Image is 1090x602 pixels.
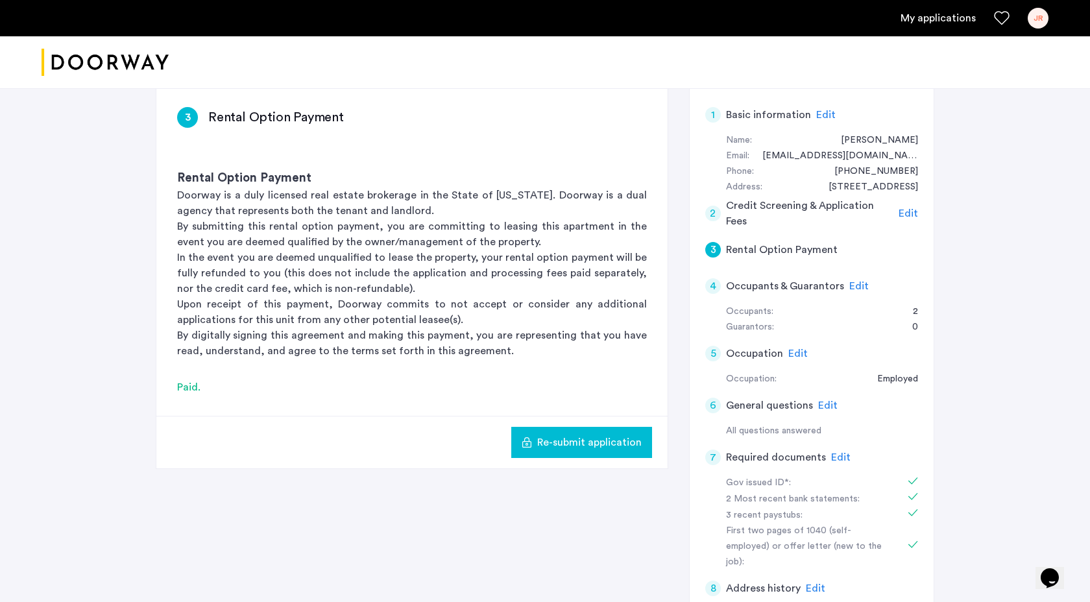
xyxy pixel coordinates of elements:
[726,476,890,491] div: Gov issued ID*:
[208,108,344,126] h3: Rental Option Payment
[705,206,721,221] div: 2
[831,452,851,463] span: Edit
[177,107,198,128] div: 3
[177,328,647,359] p: By digitally signing this agreement and making this payment, you are representing that you have r...
[726,180,762,195] div: Address:
[726,424,918,439] div: All questions answered
[901,10,976,26] a: My application
[726,304,773,320] div: Occupants:
[42,38,169,87] img: logo
[726,278,844,294] h5: Occupants & Guarantors
[900,304,918,320] div: 2
[821,164,918,180] div: +16173085175
[177,296,647,328] p: Upon receipt of this payment, Doorway commits to not accept or consider any additional applicatio...
[177,379,647,395] div: Paid.
[864,372,918,387] div: Employed
[899,208,918,219] span: Edit
[705,450,721,465] div: 7
[705,581,721,596] div: 8
[1028,8,1048,29] div: JR
[749,149,918,164] div: jonathanerosemond@gmail.com
[726,198,894,229] h5: Credit Screening & Application Fees
[726,398,813,413] h5: General questions
[816,180,918,195] div: 424 West 119th Street
[705,346,721,361] div: 5
[705,398,721,413] div: 6
[726,581,801,596] h5: Address history
[788,348,808,359] span: Edit
[726,450,826,465] h5: Required documents
[726,492,890,507] div: 2 Most recent bank statements:
[511,427,652,458] button: button
[177,169,647,187] h3: Rental Option Payment
[849,281,869,291] span: Edit
[818,400,838,411] span: Edit
[994,10,1010,26] a: Favorites
[177,187,647,219] p: Doorway is a duly licensed real estate brokerage in the State of [US_STATE]. Doorway is a dual ag...
[1035,550,1077,589] iframe: chat widget
[899,320,918,335] div: 0
[806,583,825,594] span: Edit
[726,320,774,335] div: Guarantors:
[177,250,647,296] p: In the event you are deemed unqualified to lease the property, your rental option payment will be...
[705,278,721,294] div: 4
[726,508,890,524] div: 3 recent paystubs:
[726,242,838,258] h5: Rental Option Payment
[726,149,749,164] div: Email:
[726,346,783,361] h5: Occupation
[726,164,754,180] div: Phone:
[726,524,890,570] div: First two pages of 1040 (self-employed) or offer letter (new to the job):
[816,110,836,120] span: Edit
[726,372,777,387] div: Occupation:
[42,38,169,87] a: Cazamio logo
[828,133,918,149] div: Jonathan Rosemond
[726,133,752,149] div: Name:
[177,219,647,250] p: By submitting this rental option payment, you are committing to leasing this apartment in the eve...
[726,107,811,123] h5: Basic information
[705,107,721,123] div: 1
[705,242,721,258] div: 3
[537,435,642,450] span: Re-submit application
